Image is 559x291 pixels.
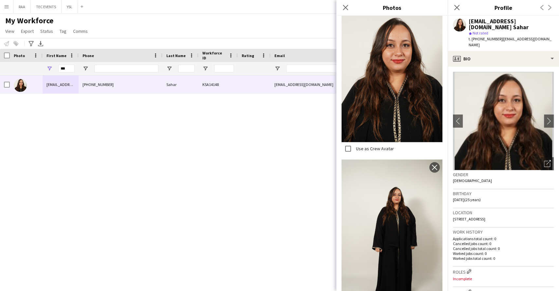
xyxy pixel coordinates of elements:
[202,51,226,60] span: Workforce ID
[162,75,198,94] div: Sahar
[453,236,554,241] p: Applications total count: 0
[166,53,186,58] span: Last Name
[453,268,554,275] h3: Roles
[70,27,90,35] a: Comms
[453,178,492,183] span: [DEMOGRAPHIC_DATA]
[198,75,238,94] div: KSA14148
[47,53,66,58] span: First Name
[73,28,88,34] span: Comms
[43,75,79,94] div: [EMAIL_ADDRESS][DOMAIN_NAME]
[58,65,75,73] input: First Name Filter Input
[448,51,559,67] div: Bio
[453,172,554,177] h3: Gender
[336,3,448,12] h3: Photos
[83,66,88,72] button: Open Filter Menu
[453,197,481,202] span: [DATE] (25 years)
[242,53,254,58] span: Rating
[38,27,56,35] a: Status
[62,0,78,13] button: YSL
[5,28,14,34] span: View
[453,191,554,197] h3: Birthday
[214,65,234,73] input: Workforce ID Filter Input
[5,16,53,26] span: My Workforce
[13,0,31,13] button: RAA
[286,65,398,73] input: Email Filter Input
[14,79,27,92] img: Saharachour22@gmail.com Sahar
[453,72,554,170] img: Crew avatar or photo
[57,27,69,35] a: Tag
[469,18,554,30] div: [EMAIL_ADDRESS][DOMAIN_NAME] Sahar
[60,28,66,34] span: Tag
[37,40,45,48] app-action-btn: Export XLSX
[453,210,554,216] h3: Location
[94,65,158,73] input: Phone Filter Input
[18,27,36,35] a: Export
[469,36,503,41] span: t. [PHONE_NUMBER]
[31,0,62,13] button: TEC EVENTS
[40,28,53,34] span: Status
[202,66,208,72] button: Open Filter Menu
[453,256,554,261] p: Worked jobs total count: 0
[79,75,162,94] div: [PHONE_NUMBER]
[270,75,401,94] div: [EMAIL_ADDRESS][DOMAIN_NAME]
[178,65,195,73] input: Last Name Filter Input
[473,31,488,35] span: Not rated
[453,241,554,246] p: Cancelled jobs count: 0
[448,3,559,12] h3: Profile
[27,40,35,48] app-action-btn: Advanced filters
[453,276,554,281] p: Incomplete
[83,53,94,58] span: Phone
[274,53,285,58] span: Email
[47,66,52,72] button: Open Filter Menu
[453,217,485,221] span: [STREET_ADDRESS]
[166,66,172,72] button: Open Filter Menu
[541,157,554,170] div: Open photos pop-in
[3,27,17,35] a: View
[274,66,280,72] button: Open Filter Menu
[14,53,25,58] span: Photo
[355,146,394,152] label: Use as Crew Avatar
[21,28,34,34] span: Export
[469,36,551,47] span: | [EMAIL_ADDRESS][DOMAIN_NAME]
[453,251,554,256] p: Worked jobs count: 0
[453,246,554,251] p: Cancelled jobs total count: 0
[453,229,554,235] h3: Work history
